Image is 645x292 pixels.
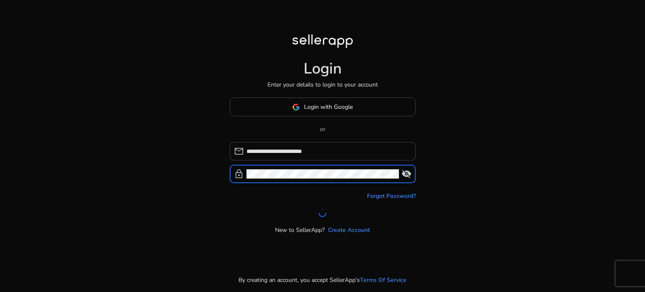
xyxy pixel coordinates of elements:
p: New to SellerApp? [275,226,325,234]
p: Enter your details to login to your account [267,80,378,89]
a: Forgot Password? [367,192,416,200]
span: mail [234,146,244,156]
a: Terms Of Service [360,276,406,284]
span: visibility_off [401,169,412,179]
h1: Login [304,60,342,78]
a: Create Account [328,226,370,234]
button: Login with Google [230,97,416,116]
p: or [230,125,416,134]
img: google-logo.svg [292,103,300,111]
span: lock [234,169,244,179]
span: Login with Google [304,103,353,111]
